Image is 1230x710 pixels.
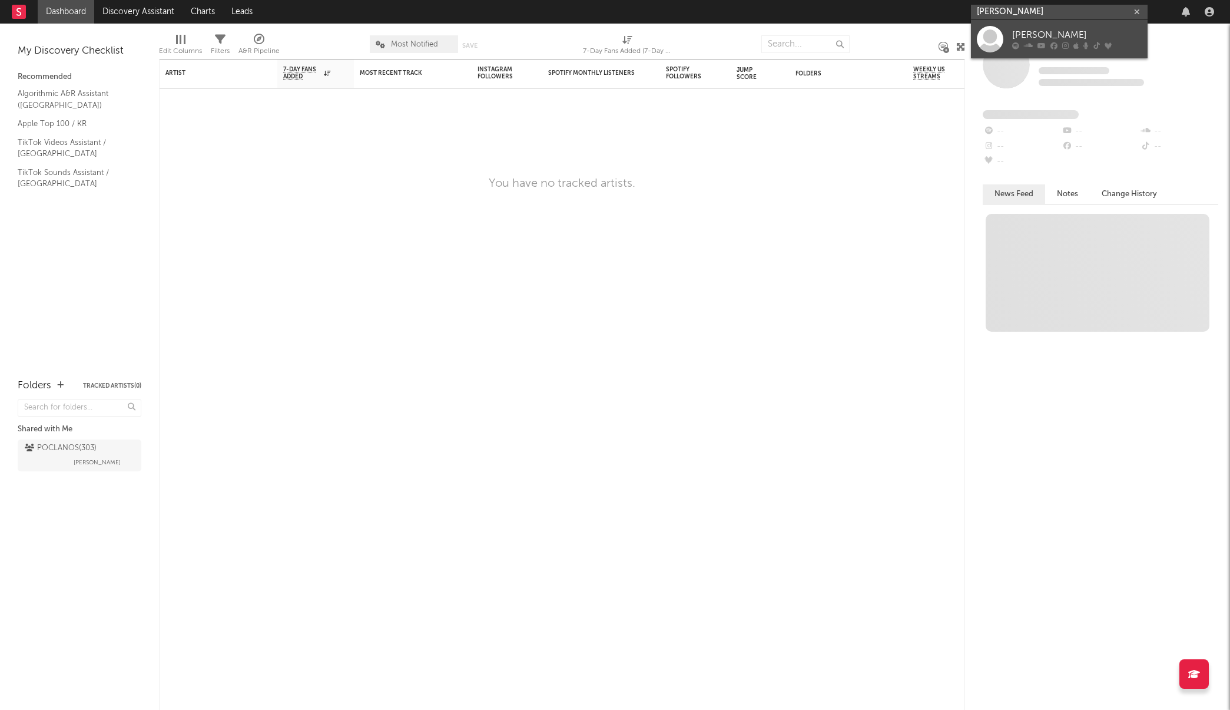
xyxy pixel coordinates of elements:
[211,29,230,64] div: Filters
[1140,124,1218,139] div: --
[666,66,707,80] div: Spotify Followers
[478,66,519,80] div: Instagram Followers
[18,399,141,417] input: Search for folders...
[165,70,254,77] div: Artist
[1061,139,1139,154] div: --
[238,29,280,64] div: A&R Pipeline
[583,29,671,64] div: 7-Day Fans Added (7-Day Fans Added)
[1140,139,1218,154] div: --
[18,70,141,84] div: Recommended
[159,44,202,58] div: Edit Columns
[74,455,121,470] span: [PERSON_NAME]
[18,87,130,111] a: Algorithmic A&R Assistant ([GEOGRAPHIC_DATA])
[25,441,97,455] div: POCLANOS ( 303 )
[583,44,671,58] div: 7-Day Fans Added (7-Day Fans Added)
[1039,79,1144,86] span: 0 fans last week
[737,67,766,81] div: Jump Score
[489,177,635,191] div: You have no tracked artists.
[18,136,130,160] a: TikTok Videos Assistant / [GEOGRAPHIC_DATA]
[983,139,1061,154] div: --
[1090,184,1169,204] button: Change History
[18,117,130,130] a: Apple Top 100 / KR
[159,29,202,64] div: Edit Columns
[1039,67,1109,74] span: Tracking Since: [DATE]
[548,70,636,77] div: Spotify Monthly Listeners
[18,166,130,190] a: TikTok Sounds Assistant / [GEOGRAPHIC_DATA]
[1061,124,1139,139] div: --
[18,44,141,58] div: My Discovery Checklist
[18,379,51,393] div: Folders
[391,41,438,48] span: Most Notified
[462,42,478,49] button: Save
[983,110,1079,119] span: Fans Added by Platform
[360,70,448,77] div: Most Recent Track
[18,422,141,437] div: Shared with Me
[971,20,1148,58] a: [PERSON_NAME]
[971,5,1148,19] input: Search for artists
[1012,28,1142,42] div: [PERSON_NAME]
[761,35,850,53] input: Search...
[795,70,884,77] div: Folders
[913,66,954,80] span: Weekly US Streams
[983,184,1045,204] button: News Feed
[283,66,321,80] span: 7-Day Fans Added
[983,124,1061,139] div: --
[1045,184,1090,204] button: Notes
[983,154,1061,170] div: --
[238,44,280,58] div: A&R Pipeline
[211,44,230,58] div: Filters
[18,440,141,471] a: POCLANOS(303)[PERSON_NAME]
[83,383,141,389] button: Tracked Artists(0)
